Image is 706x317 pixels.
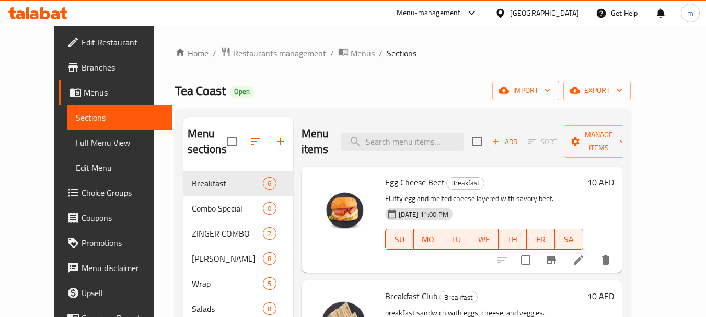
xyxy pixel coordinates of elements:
button: import [492,81,559,100]
div: items [263,202,276,215]
span: Breakfast Club [385,288,437,304]
img: Egg Cheese Beef [310,175,377,242]
div: items [263,277,276,290]
button: MO [414,229,442,250]
div: items [263,252,276,265]
span: export [572,84,622,97]
div: ZINGER MATHAFI COMBO [192,252,263,265]
button: FR [527,229,555,250]
span: Full Menu View [76,136,164,149]
span: import [501,84,551,97]
button: Branch-specific-item [539,248,564,273]
span: FR [531,232,551,247]
button: SU [385,229,414,250]
li: / [379,47,383,60]
span: [PERSON_NAME] [192,252,263,265]
div: [PERSON_NAME]8 [183,246,293,271]
a: Menu disclaimer [59,255,172,280]
a: Sections [67,105,172,130]
div: Wrap5 [183,271,293,296]
button: WE [470,229,499,250]
span: 6 [263,179,275,189]
span: Promotions [82,237,164,249]
span: MO [418,232,438,247]
a: Branches [59,55,172,80]
span: Menus [84,86,164,99]
span: Choice Groups [82,186,164,199]
span: Branches [82,61,164,74]
span: Add [491,136,519,148]
a: Restaurants management [221,46,326,60]
span: 8 [263,254,275,264]
span: Open [230,87,254,96]
span: Menu disclaimer [82,262,164,274]
span: Select section [466,131,488,152]
div: Menu-management [397,7,461,19]
span: Sections [387,47,416,60]
div: items [263,227,276,240]
span: Breakfast [447,177,484,189]
a: Edit Menu [67,155,172,180]
a: Choice Groups [59,180,172,205]
li: / [213,47,216,60]
div: ZINGER COMBO2 [183,221,293,246]
span: Manage items [572,128,626,155]
span: SU [390,232,410,247]
div: Breakfast [446,177,484,190]
h6: 10 AED [587,289,614,303]
span: Edit Restaurant [82,36,164,49]
a: Full Menu View [67,130,172,155]
span: m [687,7,693,19]
nav: breadcrumb [175,46,631,60]
a: Upsell [59,280,172,306]
div: Breakfast6 [183,171,293,196]
button: Add [488,134,522,150]
span: Combo Special [192,202,263,215]
h2: Menu items [302,126,329,157]
span: [DATE] 11:00 PM [395,209,453,219]
span: Breakfast [192,177,263,190]
button: Manage items [564,125,634,158]
a: Home [175,47,209,60]
li: / [330,47,334,60]
span: Select all sections [221,131,243,152]
span: 8 [263,304,275,314]
div: Combo Special0 [183,196,293,221]
div: items [263,302,276,315]
a: Menus [338,46,375,60]
button: delete [593,248,618,273]
button: TH [499,229,527,250]
span: Egg Cheese Beef [385,174,444,190]
button: export [563,81,631,100]
a: Edit menu item [572,254,585,266]
span: Add item [488,134,522,150]
div: [GEOGRAPHIC_DATA] [510,7,579,19]
span: TU [446,232,466,247]
div: items [263,177,276,190]
input: search [341,133,464,151]
span: Select to update [515,249,537,271]
span: 2 [263,229,275,239]
span: ZINGER COMBO [192,227,263,240]
div: Breakfast [439,291,478,303]
a: Edit Restaurant [59,30,172,55]
span: WE [474,232,494,247]
h6: 10 AED [587,175,614,190]
span: Wrap [192,277,263,290]
span: Menus [351,47,375,60]
span: Sections [76,111,164,124]
span: Breakfast [440,291,477,303]
span: 0 [263,204,275,214]
a: Menus [59,80,172,105]
span: Salads [192,302,263,315]
span: 5 [263,279,275,289]
button: TU [442,229,470,250]
span: Upsell [82,287,164,299]
div: Open [230,86,254,98]
a: Promotions [59,230,172,255]
button: Add section [268,129,293,154]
